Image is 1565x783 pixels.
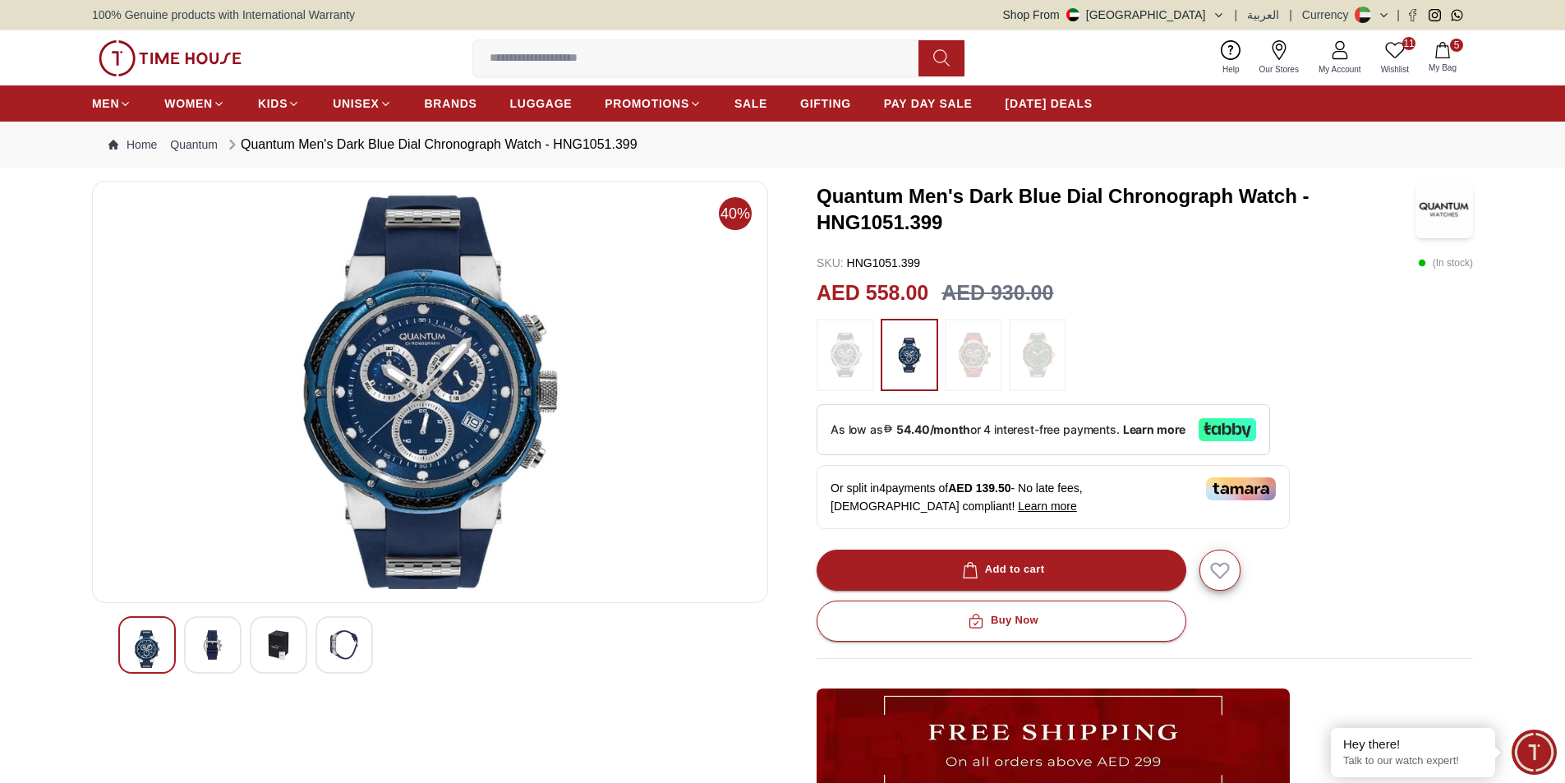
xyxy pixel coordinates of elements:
[817,183,1415,236] h3: Quantum Men's Dark Blue Dial Chronograph Watch - HNG1051.399
[1415,181,1473,238] img: Quantum Men's Dark Blue Dial Chronograph Watch - HNG1051.399
[1429,9,1441,21] a: Instagram
[1343,736,1483,753] div: Hey there!
[106,195,754,589] img: Quantum Men's Black Dial Chronograph Watch - HNG1051.351
[817,465,1290,529] div: Or split in 4 payments of - No late fees, [DEMOGRAPHIC_DATA] compliant!
[1343,754,1483,768] p: Talk to our watch expert!
[198,630,228,660] img: Quantum Men's Black Dial Chronograph Watch - HNG1051.351
[258,89,300,118] a: KIDS
[605,95,689,112] span: PROMOTIONS
[1406,9,1419,21] a: Facebook
[1006,95,1093,112] span: [DATE] DEALS
[884,89,973,118] a: PAY DAY SALE
[1419,39,1466,77] button: 5My Bag
[333,95,379,112] span: UNISEX
[1250,37,1309,79] a: Our Stores
[1003,7,1225,23] button: Shop From[GEOGRAPHIC_DATA]
[959,560,1045,579] div: Add to cart
[1017,327,1058,383] img: ...
[1418,255,1473,271] p: ( In stock )
[108,136,157,153] a: Home
[425,89,477,118] a: BRANDS
[1397,7,1400,23] span: |
[164,95,213,112] span: WOMEN
[510,89,573,118] a: LUGGAGE
[1302,7,1356,23] div: Currency
[1006,89,1093,118] a: [DATE] DEALS
[170,136,218,153] a: Quantum
[1402,37,1415,50] span: 11
[258,95,288,112] span: KIDS
[734,89,767,118] a: SALE
[1451,9,1463,21] a: Whatsapp
[329,630,359,660] img: Quantum Men's Black Dial Chronograph Watch - HNG1051.351
[92,122,1473,168] nav: Breadcrumb
[99,40,242,76] img: ...
[825,327,866,383] img: ...
[92,7,355,23] span: 100% Genuine products with International Warranty
[1216,63,1246,76] span: Help
[1422,62,1463,74] span: My Bag
[817,256,844,269] span: SKU :
[1213,37,1250,79] a: Help
[884,95,973,112] span: PAY DAY SALE
[800,95,851,112] span: GIFTING
[817,255,920,271] p: HNG1051.399
[1253,63,1305,76] span: Our Stores
[224,135,638,154] div: Quantum Men's Dark Blue Dial Chronograph Watch - HNG1051.399
[333,89,391,118] a: UNISEX
[1512,730,1557,775] div: Chat Widget
[1371,37,1419,79] a: 11Wishlist
[734,95,767,112] span: SALE
[953,327,994,383] img: ...
[92,89,131,118] a: MEN
[1450,39,1463,52] span: 5
[948,481,1010,495] span: AED 139.50
[719,197,752,230] span: 40%
[425,95,477,112] span: BRANDS
[1247,7,1279,23] button: العربية
[92,95,119,112] span: MEN
[264,630,293,660] img: Quantum Men's Black Dial Chronograph Watch - HNG1051.351
[1374,63,1415,76] span: Wishlist
[132,630,162,668] img: Quantum Men's Black Dial Chronograph Watch - HNG1051.351
[510,95,573,112] span: LUGGAGE
[1235,7,1238,23] span: |
[1018,500,1077,513] span: Learn more
[964,611,1038,630] div: Buy Now
[1312,63,1368,76] span: My Account
[1066,8,1079,21] img: United Arab Emirates
[605,89,702,118] a: PROMOTIONS
[1206,477,1276,500] img: Tamara
[817,550,1186,591] button: Add to cart
[164,89,225,118] a: WOMEN
[889,327,930,383] img: ...
[817,278,928,309] h2: AED 558.00
[800,89,851,118] a: GIFTING
[817,601,1186,642] button: Buy Now
[941,278,1053,309] h3: AED 930.00
[1289,7,1292,23] span: |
